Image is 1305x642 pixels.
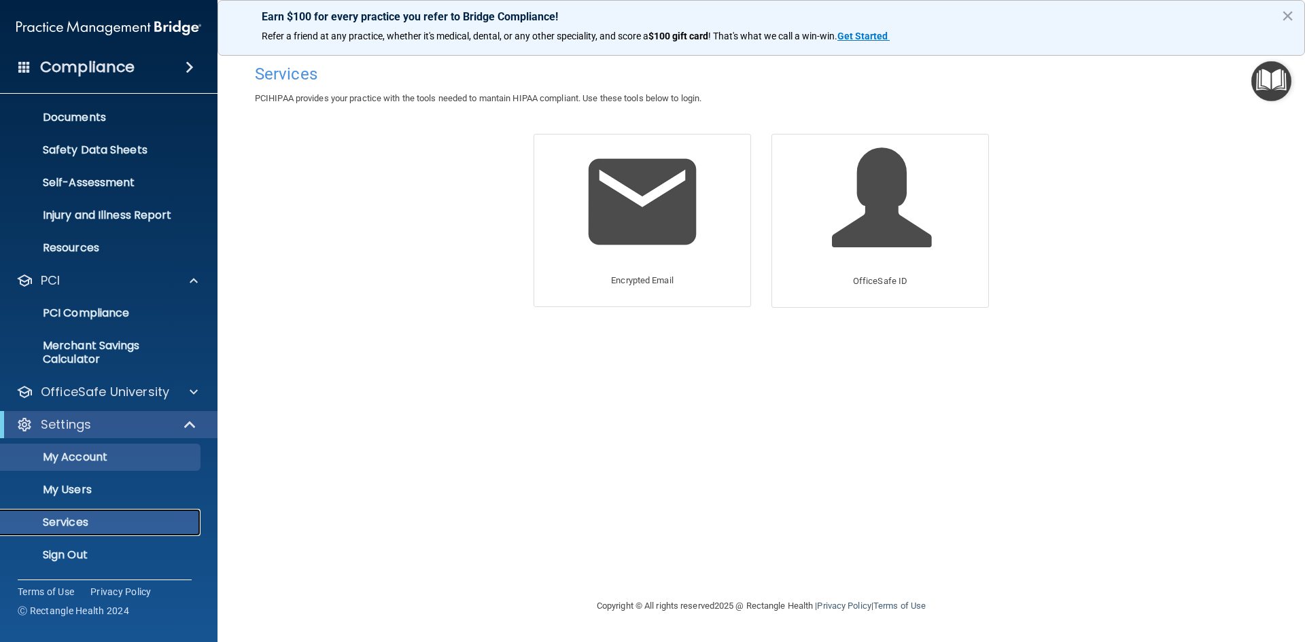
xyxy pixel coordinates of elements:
a: Encrypted Email Encrypted Email [534,134,751,307]
img: Encrypted Email [578,137,707,266]
a: Privacy Policy [90,585,152,599]
strong: $100 gift card [648,31,708,41]
p: Services [9,516,194,529]
p: Sign Out [9,548,194,562]
p: PCI Compliance [9,306,194,320]
button: Open Resource Center [1251,61,1291,101]
a: Privacy Policy [817,601,871,611]
a: Settings [16,416,197,433]
button: Close [1281,5,1294,26]
span: Refer a friend at any practice, whether it's medical, dental, or any other speciality, and score a [262,31,648,41]
p: Merchant Savings Calculator [9,339,194,366]
a: PCI [16,272,198,289]
p: Injury and Illness Report [9,209,194,222]
img: PMB logo [16,14,201,41]
p: Safety Data Sheets [9,143,194,157]
span: Ⓒ Rectangle Health 2024 [18,604,129,618]
a: Get Started [837,31,890,41]
a: OfficeSafe University [16,384,198,400]
p: Encrypted Email [611,272,674,289]
p: OfficeSafe ID [853,273,907,289]
p: Earn $100 for every practice you refer to Bridge Compliance! [262,10,1261,23]
p: Resources [9,241,194,255]
div: Copyright © All rights reserved 2025 @ Rectangle Health | | [513,584,1009,628]
h4: Services [255,65,1268,83]
p: OfficeSafe University [41,384,169,400]
p: Documents [9,111,194,124]
a: OfficeSafe ID [771,134,989,307]
span: PCIHIPAA provides your practice with the tools needed to mantain HIPAA compliant. Use these tools... [255,93,701,103]
p: Self-Assessment [9,176,194,190]
p: My Account [9,450,194,464]
h4: Compliance [40,58,135,77]
p: My Users [9,483,194,497]
span: ! That's what we call a win-win. [708,31,837,41]
a: Terms of Use [18,585,74,599]
p: Settings [41,416,91,433]
a: Terms of Use [873,601,926,611]
p: PCI [41,272,60,289]
strong: Get Started [837,31,888,41]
